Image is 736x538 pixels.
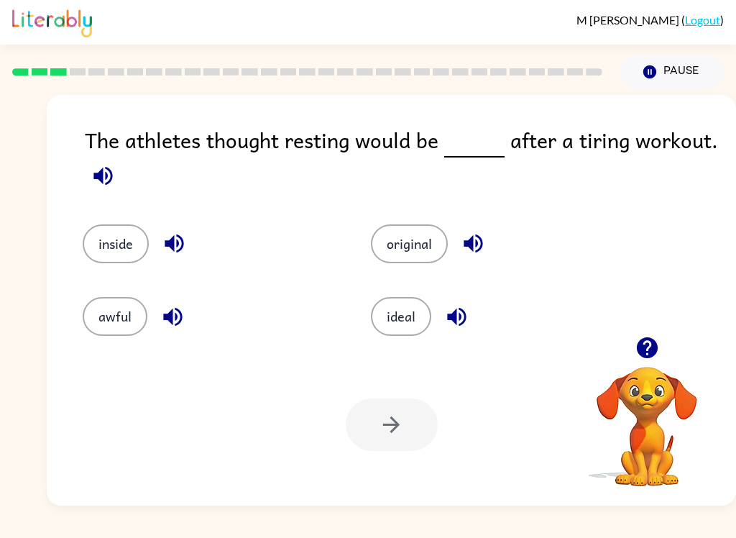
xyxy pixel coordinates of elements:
[620,55,724,88] button: Pause
[83,297,147,336] button: awful
[576,13,724,27] div: ( )
[85,124,736,196] div: The athletes thought resting would be after a tiring workout.
[371,224,448,263] button: original
[685,13,720,27] a: Logout
[83,224,149,263] button: inside
[371,297,431,336] button: ideal
[575,345,719,488] video: Your browser must support playing .mp4 files to use Literably. Please try using another browser.
[576,13,681,27] span: M [PERSON_NAME]
[12,6,92,37] img: Literably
